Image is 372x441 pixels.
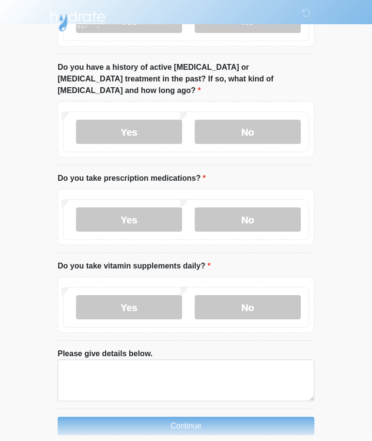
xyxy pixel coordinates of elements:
img: Hydrate IV Bar - Arcadia Logo [48,7,107,32]
label: No [195,120,301,144]
label: Please give details below. [58,348,153,360]
button: Continue [58,417,314,435]
label: Do you take vitamin supplements daily? [58,260,211,272]
label: Do you take prescription medications? [58,173,206,184]
label: Yes [76,295,182,319]
label: No [195,295,301,319]
label: No [195,207,301,232]
label: Yes [76,207,182,232]
label: Do you have a history of active [MEDICAL_DATA] or [MEDICAL_DATA] treatment in the past? If so, wh... [58,62,314,96]
label: Yes [76,120,182,144]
